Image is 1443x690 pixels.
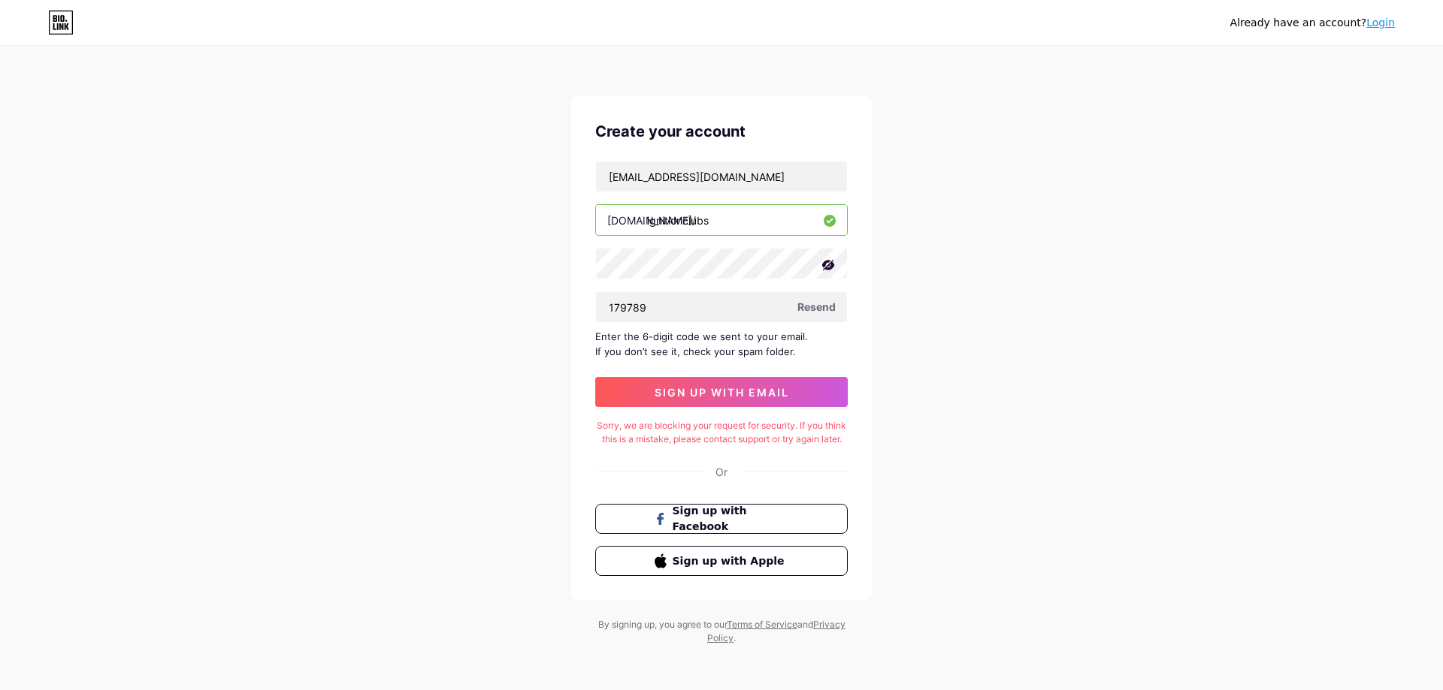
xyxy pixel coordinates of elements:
[595,329,848,359] div: Enter the 6-digit code we sent to your email. If you don’t see it, check your spam folder.
[673,503,789,535] span: Sign up with Facebook
[596,205,847,235] input: username
[595,377,848,407] button: sign up with email
[596,292,847,322] input: Paste login code
[1366,17,1395,29] a: Login
[715,464,728,480] div: Or
[607,212,696,228] div: [DOMAIN_NAME]/
[595,504,848,534] button: Sign up with Facebook
[655,386,789,399] span: sign up with email
[727,619,797,630] a: Terms of Service
[596,161,847,191] input: Email
[595,419,848,446] div: Sorry, we are blocking your request for security. If you think this is a mistake, please contact ...
[1230,15,1395,31] div: Already have an account?
[594,618,849,645] div: By signing up, you agree to our and .
[595,120,848,143] div: Create your account
[595,546,848,576] button: Sign up with Apple
[797,299,836,315] span: Resend
[673,553,789,569] span: Sign up with Apple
